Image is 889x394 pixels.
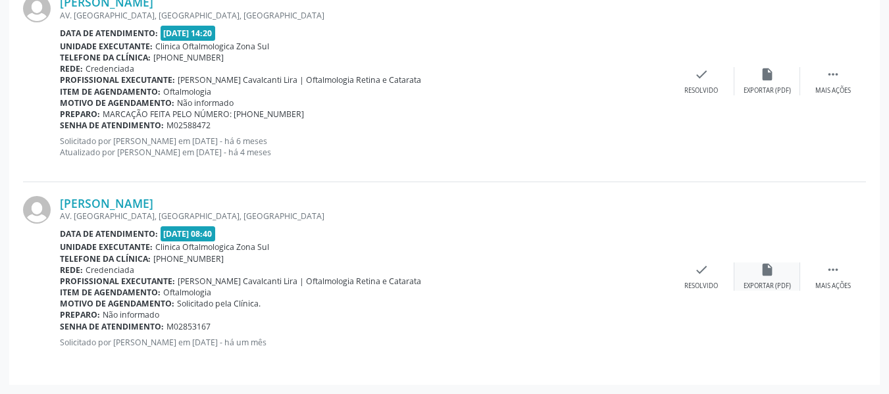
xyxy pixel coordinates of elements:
b: Unidade executante: [60,241,153,253]
span: Clinica Oftalmologica Zona Sul [155,41,269,52]
i: insert_drive_file [760,67,775,82]
span: Oftalmologia [163,287,211,298]
b: Data de atendimento: [60,28,158,39]
span: Clinica Oftalmologica Zona Sul [155,241,269,253]
i: check [694,262,709,277]
span: [PHONE_NUMBER] [153,52,224,63]
b: Data de atendimento: [60,228,158,239]
span: [PERSON_NAME] Cavalcanti Lira | Oftalmologia Retina e Catarata [178,74,421,86]
span: Credenciada [86,63,134,74]
span: Oftalmologia [163,86,211,97]
span: MARCAÇÃO FEITA PELO NÚMERO: [PHONE_NUMBER] [103,109,304,120]
span: M02588472 [166,120,211,131]
div: AV. [GEOGRAPHIC_DATA], [GEOGRAPHIC_DATA], [GEOGRAPHIC_DATA] [60,10,669,21]
div: Mais ações [815,86,851,95]
img: img [23,196,51,224]
div: Resolvido [684,86,718,95]
i:  [826,67,840,82]
b: Profissional executante: [60,276,175,287]
b: Telefone da clínica: [60,52,151,63]
i:  [826,262,840,277]
b: Preparo: [60,109,100,120]
i: check [694,67,709,82]
span: Não informado [177,97,234,109]
span: Não informado [103,309,159,320]
div: Exportar (PDF) [744,86,791,95]
b: Senha de atendimento: [60,120,164,131]
b: Item de agendamento: [60,86,161,97]
span: [DATE] 08:40 [161,226,216,241]
b: Rede: [60,63,83,74]
b: Motivo de agendamento: [60,97,174,109]
b: Unidade executante: [60,41,153,52]
a: [PERSON_NAME] [60,196,153,210]
div: AV. [GEOGRAPHIC_DATA], [GEOGRAPHIC_DATA], [GEOGRAPHIC_DATA] [60,210,669,222]
div: Mais ações [815,282,851,291]
b: Telefone da clínica: [60,253,151,264]
p: Solicitado por [PERSON_NAME] em [DATE] - há um mês [60,337,669,348]
span: [PERSON_NAME] Cavalcanti Lira | Oftalmologia Retina e Catarata [178,276,421,287]
div: Resolvido [684,282,718,291]
b: Profissional executante: [60,74,175,86]
b: Rede: [60,264,83,276]
b: Preparo: [60,309,100,320]
p: Solicitado por [PERSON_NAME] em [DATE] - há 6 meses Atualizado por [PERSON_NAME] em [DATE] - há 4... [60,135,669,158]
span: [DATE] 14:20 [161,26,216,41]
span: Solicitado pela Clínica. [177,298,261,309]
div: Exportar (PDF) [744,282,791,291]
b: Motivo de agendamento: [60,298,174,309]
b: Item de agendamento: [60,287,161,298]
i: insert_drive_file [760,262,775,277]
b: Senha de atendimento: [60,321,164,332]
span: M02853167 [166,321,211,332]
span: [PHONE_NUMBER] [153,253,224,264]
span: Credenciada [86,264,134,276]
